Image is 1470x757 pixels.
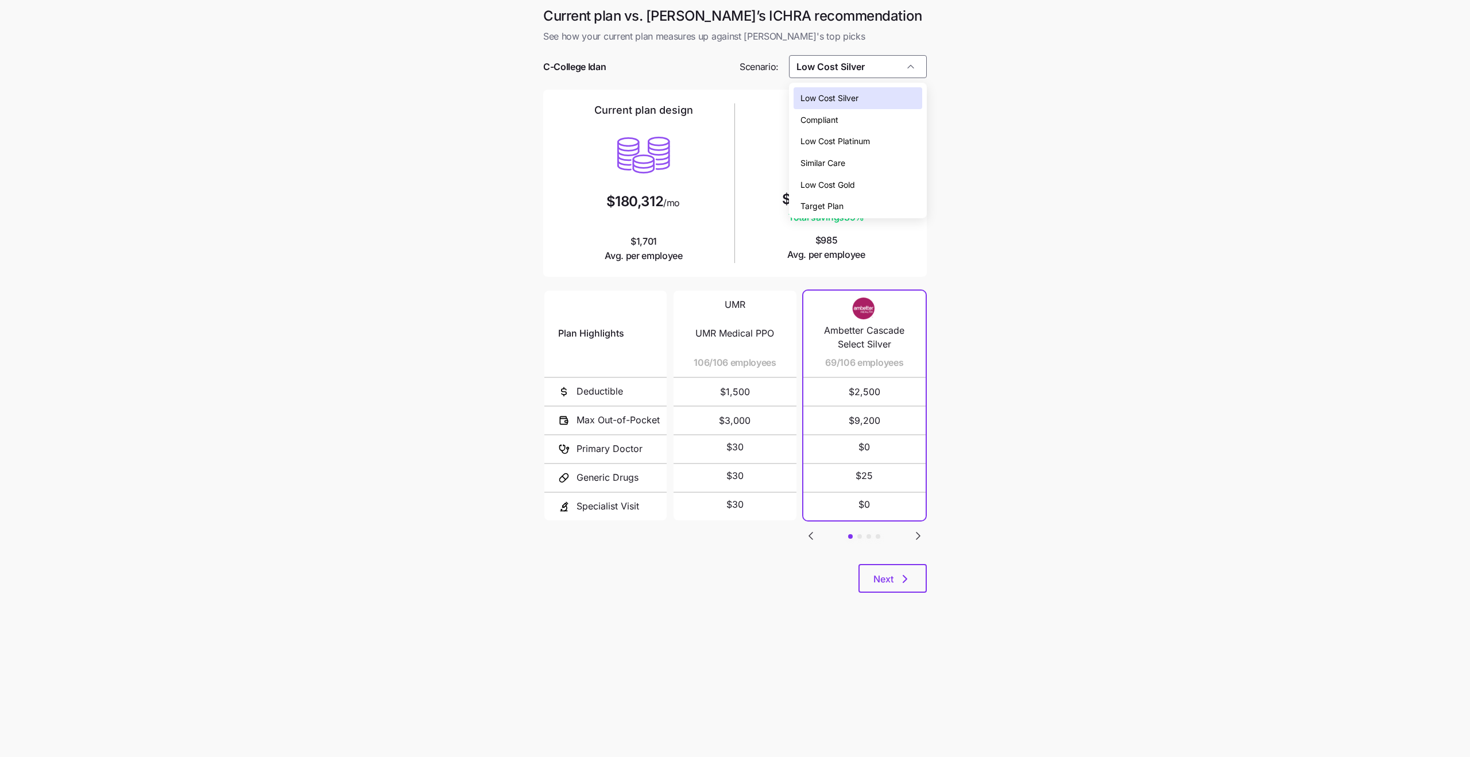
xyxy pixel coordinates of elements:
[726,469,744,483] span: $30
[800,92,858,105] span: Low Cost Silver
[800,135,870,148] span: Low Cost Platinum
[594,103,693,117] h2: Current plan design
[800,200,844,213] span: Target Plan
[858,440,870,454] span: $0
[663,198,680,207] span: /mo
[911,528,926,543] button: Go to next slide
[782,192,842,206] span: $109,923
[558,326,624,341] span: Plan Highlights
[856,469,873,483] span: $25
[803,528,818,543] button: Go to previous slide
[605,234,683,263] span: $1,701
[694,356,776,370] span: 106/106 employees
[577,413,660,427] span: Max Out-of-Pocket
[841,298,887,319] img: Carrier
[787,248,865,262] span: Avg. per employee
[606,195,663,208] span: $180,312
[817,407,912,434] span: $9,200
[800,179,855,191] span: Low Cost Gold
[695,326,774,341] span: UMR Medical PPO
[687,407,782,434] span: $3,000
[782,210,871,225] span: Total savings 39 %
[726,440,744,454] span: $30
[800,157,845,169] span: Similar Care
[577,442,643,456] span: Primary Doctor
[577,499,639,513] span: Specialist Visit
[543,60,606,74] span: C-College Idan
[543,29,927,44] span: See how your current plan measures up against [PERSON_NAME]'s top picks
[725,298,745,312] span: UMR
[817,323,912,352] span: Ambetter Cascade Select Silver
[740,60,779,74] span: Scenario:
[787,233,865,262] span: $985
[817,378,912,405] span: $2,500
[687,378,782,405] span: $1,500
[800,114,838,126] span: Compliant
[911,529,925,543] svg: Go to next slide
[726,497,744,512] span: $30
[858,564,927,593] button: Next
[577,470,639,485] span: Generic Drugs
[543,7,927,25] h1: Current plan vs. [PERSON_NAME]’s ICHRA recommendation
[873,572,893,586] span: Next
[858,497,870,512] span: $0
[804,529,818,543] svg: Go to previous slide
[577,384,623,399] span: Deductible
[605,249,683,263] span: Avg. per employee
[825,356,903,370] span: 69/106 employees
